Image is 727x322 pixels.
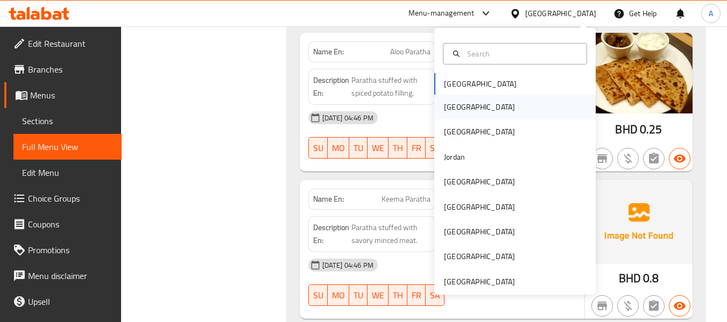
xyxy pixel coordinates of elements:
span: Menus [30,89,113,102]
button: MO [328,137,349,159]
img: Aloo_Paratha638930451178109598.jpg [585,33,693,113]
button: FR [407,284,426,306]
button: Purchased item [617,295,639,317]
strong: Description En: [313,221,349,247]
span: MO [332,140,345,156]
button: TU [349,137,368,159]
div: [GEOGRAPHIC_DATA] [444,251,515,262]
strong: Name En: [313,194,344,205]
span: SA [430,140,440,156]
span: WE [372,140,384,156]
span: Full Menu View [22,140,113,153]
a: Edit Restaurant [4,31,122,56]
button: TH [389,284,407,306]
button: WE [368,284,389,306]
div: [GEOGRAPHIC_DATA] [444,176,515,188]
button: SA [426,137,444,159]
span: BHD [619,268,641,289]
div: [GEOGRAPHIC_DATA] [444,201,515,213]
span: TH [393,140,403,156]
div: [GEOGRAPHIC_DATA] [444,226,515,238]
button: Not has choices [643,148,665,169]
span: Upsell [28,295,113,308]
span: Sections [22,115,113,127]
span: Paratha stuffed with savory minced meat. [351,221,431,247]
a: Coupons [4,211,122,237]
span: BHD [615,119,637,140]
div: [GEOGRAPHIC_DATA] [444,101,515,113]
a: Upsell [4,289,122,314]
input: Search [463,48,580,60]
button: TU [349,284,368,306]
a: Promotions [4,237,122,263]
button: Purchased item [617,148,639,169]
span: MO [332,288,345,303]
a: Edit Menu [13,160,122,185]
span: A [709,8,713,19]
a: Menus [4,82,122,108]
span: Branches [28,63,113,76]
button: SA [426,284,444,306]
span: TH [393,288,403,303]
span: 0.25 [640,119,662,140]
span: Aloo Paratha [390,46,430,58]
a: Full Menu View [13,134,122,160]
button: Available [669,295,690,317]
span: WE [372,288,384,303]
span: TU [354,140,363,156]
span: 0.8 [643,268,659,289]
a: Sections [13,108,122,134]
span: Paratha stuffed with spiced potato filling. [351,74,431,100]
span: TU [354,288,363,303]
button: Not has choices [643,295,665,317]
button: WE [368,137,389,159]
span: SA [430,288,440,303]
a: Menu disclaimer [4,263,122,289]
span: Coupons [28,218,113,231]
div: [GEOGRAPHIC_DATA] [444,276,515,288]
span: FR [412,140,421,156]
span: Promotions [28,244,113,256]
button: SU [308,284,328,306]
button: Not branch specific item [591,295,613,317]
div: [GEOGRAPHIC_DATA] [525,8,596,19]
span: Edit Restaurant [28,37,113,50]
span: [DATE] 04:46 PM [318,260,378,270]
button: TH [389,137,407,159]
div: Jordan [444,151,465,163]
button: Not branch specific item [591,148,613,169]
span: SU [313,288,323,303]
span: Choice Groups [28,192,113,205]
a: Choice Groups [4,185,122,211]
button: SU [308,137,328,159]
span: Keema Paratha [382,194,430,205]
strong: Name En: [313,46,344,58]
div: [GEOGRAPHIC_DATA] [444,126,515,138]
span: [DATE] 04:46 PM [318,113,378,123]
span: SU [313,140,323,156]
button: FR [407,137,426,159]
span: FR [412,288,421,303]
button: Available [669,148,690,169]
strong: Description En: [313,74,349,100]
div: Menu-management [408,7,475,20]
a: Branches [4,56,122,82]
button: MO [328,284,349,306]
span: Menu disclaimer [28,269,113,282]
img: Ae5nvW7+0k+MAAAAAElFTkSuQmCC [585,180,693,264]
span: Edit Menu [22,166,113,179]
